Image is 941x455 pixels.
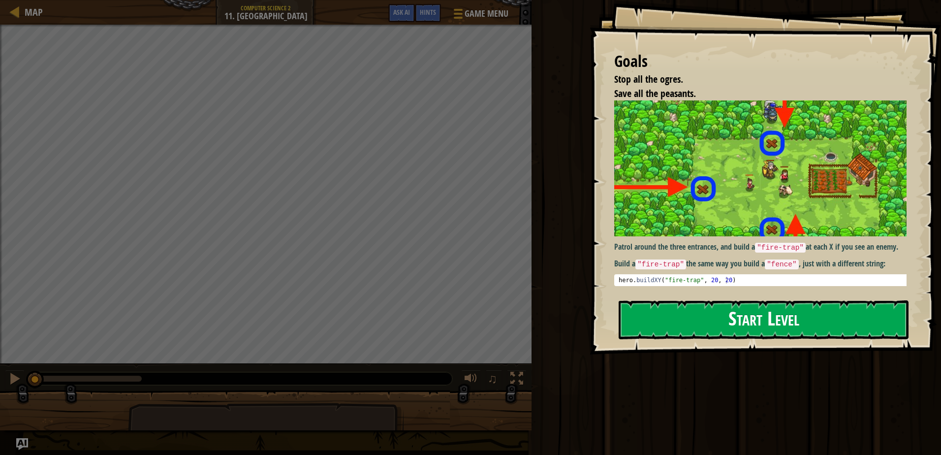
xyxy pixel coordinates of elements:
[614,241,914,253] p: Patrol around the three entrances, and build a at each X if you see an enemy.
[465,7,508,20] span: Game Menu
[755,243,806,253] code: "fire-trap"
[486,370,502,390] button: ♫
[5,370,25,390] button: Ctrl + P: Pause
[20,5,43,19] a: Map
[614,72,683,86] span: Stop all the ogres.
[614,87,696,100] span: Save all the peasants.
[602,87,904,101] li: Save all the peasants.
[614,50,907,73] div: Goals
[614,100,914,236] img: Thornbush farm
[614,258,914,270] p: Build a the same way you build a , just with a different string:
[420,7,436,17] span: Hints
[488,371,498,386] span: ♫
[635,260,686,269] code: "fire-trap"
[393,7,410,17] span: Ask AI
[446,4,514,27] button: Game Menu
[765,260,798,269] code: "fence"
[25,5,43,19] span: Map
[461,370,481,390] button: Adjust volume
[602,72,904,87] li: Stop all the ogres.
[507,370,527,390] button: Toggle fullscreen
[619,300,909,339] button: Start Level
[388,4,415,22] button: Ask AI
[16,438,28,450] button: Ask AI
